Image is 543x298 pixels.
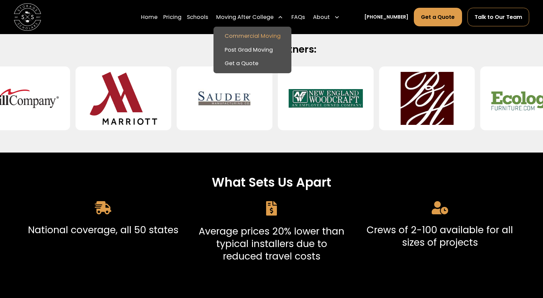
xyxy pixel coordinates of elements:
[27,174,516,190] h2: What Sets Us Apart
[213,7,286,27] div: Moving After College
[216,43,289,57] a: Post Grad Moving
[86,72,160,125] img: Marriot Hotels
[310,7,342,27] div: About
[187,7,208,27] a: Schools
[364,13,408,21] a: [PHONE_NUMBER]
[14,3,41,31] img: Storage Scholars main logo
[390,72,464,125] img: Blockhouse
[216,29,289,43] a: Commercial Moving
[291,7,305,27] a: FAQs
[196,225,348,263] h3: Average prices 20% lower than typical installers due to reduced travel costs
[213,27,291,73] nav: Moving After College
[414,8,462,26] a: Get a Quote
[28,224,178,236] h3: National coverage, all 50 states
[53,43,491,56] h2: Featured Partners:
[163,7,181,27] a: Pricing
[141,7,158,27] a: Home
[216,57,289,71] a: Get a Quote
[467,8,530,26] a: Talk to Our Team
[313,13,330,21] div: About
[188,72,261,125] img: Sauder Manufacturing
[216,13,274,21] div: Moving After College
[289,72,363,125] img: New England Woodcraft
[364,224,516,249] h3: Crews of 2-100 available for all sizes of projects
